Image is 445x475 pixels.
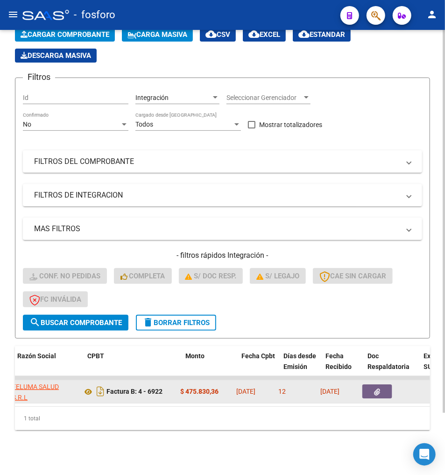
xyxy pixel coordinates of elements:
[313,268,393,284] button: CAE SIN CARGAR
[248,30,280,39] span: EXCEL
[280,346,322,387] datatable-header-cell: Días desde Emisión
[185,352,205,360] span: Monto
[322,346,364,387] datatable-header-cell: Fecha Recibido
[238,346,280,387] datatable-header-cell: Fecha Cpbt
[14,346,84,387] datatable-header-cell: Razón Social
[122,28,193,42] button: Carga Masiva
[15,28,115,42] button: Cargar Comprobante
[320,388,339,395] span: [DATE]
[243,28,286,42] button: EXCEL
[180,388,219,395] strong: $ 475.830,36
[21,51,91,60] span: Descarga Masiva
[278,388,286,395] span: 12
[29,272,100,280] span: Conf. no pedidas
[293,28,351,42] button: Estandar
[23,268,107,284] button: Conf. no pedidas
[34,224,400,234] mat-panel-title: MAS FILTROS
[120,272,165,280] span: Completa
[34,190,400,200] mat-panel-title: FILTROS DE INTEGRACION
[325,352,352,370] span: Fecha Recibido
[23,291,88,307] button: FC Inválida
[185,272,237,280] span: S/ Doc Resp.
[23,315,128,331] button: Buscar Comprobante
[15,49,97,63] button: Descarga Masiva
[236,388,255,395] span: [DATE]
[29,317,41,328] mat-icon: search
[250,268,306,284] button: S/ legajo
[248,28,260,40] mat-icon: cloud_download
[136,315,216,331] button: Borrar Filtros
[413,443,436,466] div: Open Intercom Messenger
[114,268,172,284] button: Completa
[367,352,410,370] span: Doc Respaldatoria
[23,218,422,240] mat-expansion-panel-header: MAS FILTROS
[23,184,422,206] mat-expansion-panel-header: FILTROS DE INTEGRACION
[142,319,210,327] span: Borrar Filtros
[74,5,115,25] span: - fosforo
[15,49,97,63] app-download-masive: Descarga masiva de comprobantes (adjuntos)
[23,121,31,128] span: No
[87,352,104,360] span: CPBT
[84,346,182,387] datatable-header-cell: CPBT
[7,9,19,20] mat-icon: menu
[12,382,75,401] div: 30716776634
[135,94,169,101] span: Integración
[179,268,243,284] button: S/ Doc Resp.
[200,28,236,42] button: CSV
[29,295,81,304] span: FC Inválida
[17,352,56,360] span: Razón Social
[135,121,153,128] span: Todos
[256,272,299,280] span: S/ legajo
[12,383,59,401] span: FELUMA SALUD S.R.L
[15,407,430,430] div: 1 total
[94,384,106,399] i: Descargar documento
[127,30,187,39] span: Carga Masiva
[205,28,217,40] mat-icon: cloud_download
[182,346,238,387] datatable-header-cell: Monto
[319,272,386,280] span: CAE SIN CARGAR
[29,319,122,327] span: Buscar Comprobante
[23,71,55,84] h3: Filtros
[106,388,162,396] strong: Factura B: 4 - 6922
[23,250,422,261] h4: - filtros rápidos Integración -
[226,94,302,102] span: Seleccionar Gerenciador
[205,30,230,39] span: CSV
[23,150,422,173] mat-expansion-panel-header: FILTROS DEL COMPROBANTE
[142,317,154,328] mat-icon: delete
[298,30,345,39] span: Estandar
[426,9,438,20] mat-icon: person
[283,352,316,370] span: Días desde Emisión
[364,346,420,387] datatable-header-cell: Doc Respaldatoria
[21,30,109,39] span: Cargar Comprobante
[241,352,275,360] span: Fecha Cpbt
[298,28,310,40] mat-icon: cloud_download
[259,119,322,130] span: Mostrar totalizadores
[34,156,400,167] mat-panel-title: FILTROS DEL COMPROBANTE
